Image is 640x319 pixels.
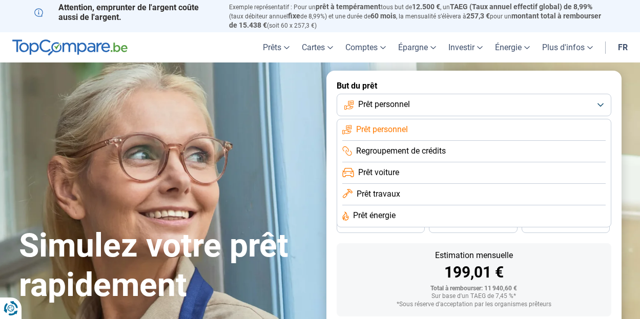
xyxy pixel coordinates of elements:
[296,32,339,62] a: Cartes
[370,12,396,20] span: 60 mois
[392,32,442,62] a: Épargne
[554,222,577,228] span: 24 mois
[489,32,536,62] a: Énergie
[462,222,484,228] span: 30 mois
[12,39,128,56] img: TopCompare
[612,32,634,62] a: fr
[358,167,399,178] span: Prêt voiture
[345,251,603,260] div: Estimation mensuelle
[536,32,599,62] a: Plus d'infos
[357,188,400,200] span: Prêt travaux
[345,265,603,280] div: 199,01 €
[358,99,410,110] span: Prêt personnel
[353,210,396,221] span: Prêt énergie
[450,3,592,11] span: TAEG (Taux annuel effectif global) de 8,99%
[288,12,300,20] span: fixe
[229,12,601,29] span: montant total à rembourser de 15.438 €
[229,3,606,30] p: Exemple représentatif : Pour un tous but de , un (taux débiteur annuel de 8,99%) et une durée de ...
[412,3,440,11] span: 12.500 €
[337,81,611,91] label: But du prêt
[19,226,314,305] h1: Simulez votre prêt rapidement
[257,32,296,62] a: Prêts
[356,124,408,135] span: Prêt personnel
[345,285,603,292] div: Total à rembourser: 11 940,60 €
[356,145,446,157] span: Regroupement de crédits
[337,94,611,116] button: Prêt personnel
[466,12,490,20] span: 257,3 €
[316,3,381,11] span: prêt à tempérament
[442,32,489,62] a: Investir
[34,3,217,22] p: Attention, emprunter de l'argent coûte aussi de l'argent.
[369,222,392,228] span: 36 mois
[345,293,603,300] div: Sur base d'un TAEG de 7,45 %*
[345,301,603,308] div: *Sous réserve d'acceptation par les organismes prêteurs
[339,32,392,62] a: Comptes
